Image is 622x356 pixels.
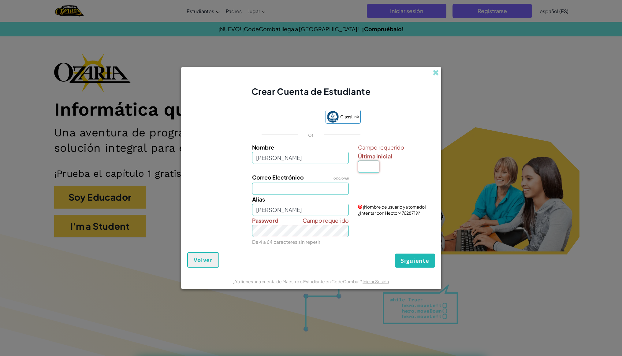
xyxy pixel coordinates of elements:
[395,254,435,268] button: Siguiente
[194,256,213,264] span: Volver
[252,217,278,224] span: Password
[258,111,322,124] iframe: Botón de Acceder con Google
[401,257,429,264] span: Siguiente
[187,252,219,268] button: Volver
[303,216,349,225] span: Campo requerido
[252,196,265,203] span: Alias
[363,279,389,284] a: Iniciar Sesión
[340,112,359,121] span: ClassLink
[252,239,320,245] small: De 4 a 64 caracteres sin repetir
[333,176,349,180] span: opcional
[358,143,434,152] span: Campo requerido
[251,86,371,97] span: Crear Cuenta de Estudiante
[252,174,304,181] span: Correo Electrónico
[358,153,392,160] span: Última inicial
[358,204,426,216] span: ¡Nombre de usuario ya tomado! ¿Intentar con Hector47628719?
[252,144,274,151] span: Nombre
[233,279,363,284] span: ¿Ya tienes una cuenta de Maestro o Estudiante en CodeCombat?
[327,111,339,123] img: classlink-logo-small.png
[308,131,314,138] p: or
